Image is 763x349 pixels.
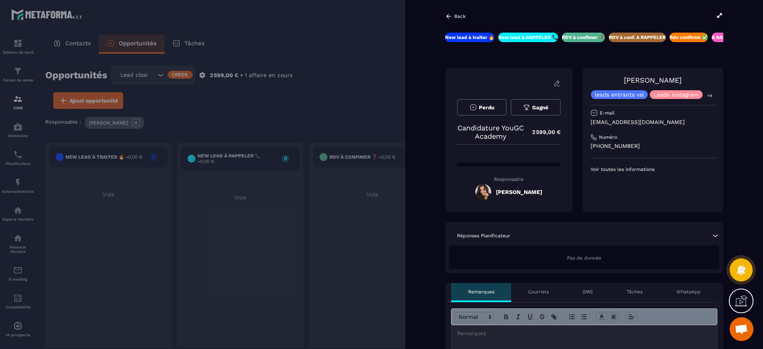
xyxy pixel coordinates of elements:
p: E-mail [600,110,615,116]
button: Gagné [511,99,560,116]
p: Leads Instagram [654,92,699,97]
p: [PHONE_NUMBER] [591,142,715,150]
p: +4 [705,91,715,100]
span: Gagné [532,105,548,111]
p: SMS [583,289,593,295]
p: Remarques [468,289,494,295]
p: Tâches [627,289,643,295]
button: Perdu [457,99,507,116]
p: Réponses Planificateur [457,233,510,239]
p: 2 599,00 € [524,124,561,140]
p: Courriels [528,289,549,295]
span: Pas de donnée [567,255,601,261]
p: [EMAIL_ADDRESS][DOMAIN_NAME] [591,118,715,126]
span: Perdu [479,105,494,111]
p: Responsable [457,176,561,182]
p: WhatsApp [676,289,701,295]
p: leads entrants vsl [595,92,644,97]
h5: [PERSON_NAME] [496,189,542,195]
a: Ouvrir le chat [730,317,753,341]
p: Candidature YouGC Academy [457,124,524,140]
p: Numéro [599,134,617,140]
a: [PERSON_NAME] [624,76,682,84]
p: Voir toutes les informations [591,166,715,173]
